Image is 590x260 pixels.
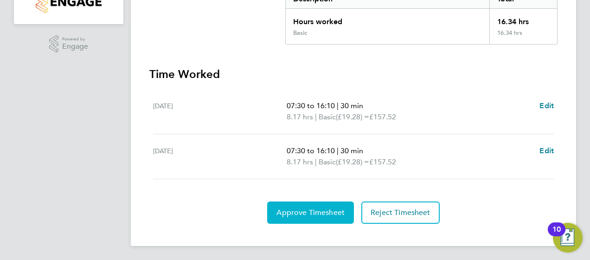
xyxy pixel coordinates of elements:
[287,112,313,121] span: 8.17 hrs
[287,101,335,110] span: 07:30 to 16:10
[62,43,88,51] span: Engage
[153,145,287,168] div: [DATE]
[62,35,88,43] span: Powered by
[153,100,287,123] div: [DATE]
[287,146,335,155] span: 07:30 to 16:10
[286,9,489,29] div: Hours worked
[369,112,396,121] span: £157.52
[319,156,336,168] span: Basic
[336,157,369,166] span: (£19.28) =
[336,112,369,121] span: (£19.28) =
[553,223,583,253] button: Open Resource Center, 10 new notifications
[539,145,554,156] a: Edit
[315,157,317,166] span: |
[340,101,363,110] span: 30 min
[489,9,557,29] div: 16.34 hrs
[287,157,313,166] span: 8.17 hrs
[489,29,557,44] div: 16.34 hrs
[319,111,336,123] span: Basic
[337,101,339,110] span: |
[315,112,317,121] span: |
[149,67,558,82] h3: Time Worked
[267,201,354,224] button: Approve Timesheet
[552,229,561,241] div: 10
[371,208,430,217] span: Reject Timesheet
[539,100,554,111] a: Edit
[361,201,440,224] button: Reject Timesheet
[49,35,89,53] a: Powered byEngage
[539,101,554,110] span: Edit
[369,157,396,166] span: £157.52
[539,146,554,155] span: Edit
[340,146,363,155] span: 30 min
[276,208,345,217] span: Approve Timesheet
[337,146,339,155] span: |
[293,29,307,37] div: Basic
